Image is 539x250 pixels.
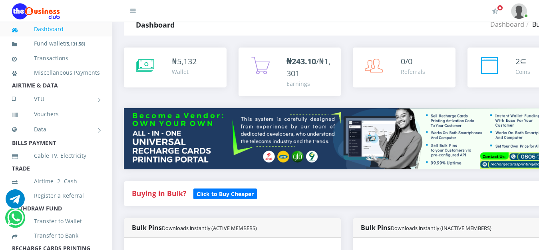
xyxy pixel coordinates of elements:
div: Coins [515,67,530,76]
b: 5,131.58 [67,41,84,47]
a: Transfer to Wallet [12,212,100,230]
b: Click to Buy Cheaper [197,190,254,198]
a: Fund wallet[5,131.58] [12,34,100,53]
strong: Buying in Bulk? [132,188,186,198]
b: ₦243.10 [286,56,316,67]
small: Downloads instantly (ACTIVE MEMBERS) [162,224,257,232]
small: [ ] [65,41,85,47]
div: ₦ [172,56,197,67]
a: Vouchers [12,105,100,123]
img: Logo [12,3,60,19]
a: Click to Buy Cheaper [193,188,257,198]
strong: Bulk Pins [132,223,257,232]
strong: Dashboard [136,20,175,30]
a: Dashboard [12,20,100,38]
div: ⊆ [515,56,530,67]
div: Wallet [172,67,197,76]
span: Activate Your Membership [497,5,503,11]
small: Downloads instantly (INACTIVE MEMBERS) [391,224,491,232]
a: ₦5,132 Wallet [124,48,227,87]
a: Chat for support [7,214,24,227]
span: 2 [515,56,520,67]
strong: Bulk Pins [361,223,491,232]
a: Chat for support [6,195,25,208]
a: Transfer to Bank [12,226,100,245]
a: Transactions [12,49,100,67]
a: Data [12,119,100,139]
img: User [511,3,527,19]
span: /₦1,301 [286,56,330,79]
i: Activate Your Membership [492,8,498,14]
div: Earnings [286,79,333,88]
span: 5,132 [177,56,197,67]
a: Miscellaneous Payments [12,63,100,82]
a: Dashboard [490,20,524,29]
span: 0/0 [401,56,412,67]
a: ₦243.10/₦1,301 Earnings [239,48,341,96]
div: Referrals [401,67,425,76]
a: Airtime -2- Cash [12,172,100,190]
a: 0/0 Referrals [353,48,455,87]
a: Cable TV, Electricity [12,147,100,165]
a: Register a Referral [12,187,100,205]
a: VTU [12,89,100,109]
